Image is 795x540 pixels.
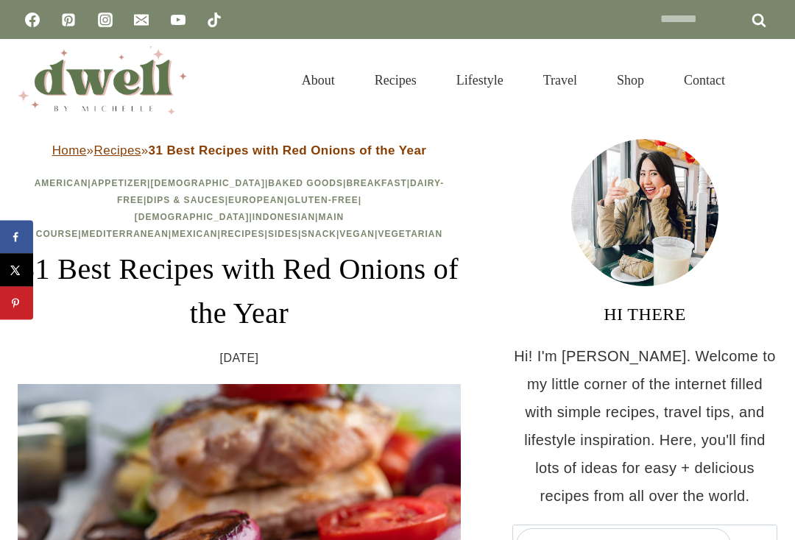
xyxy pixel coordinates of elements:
a: Breakfast [346,178,406,188]
nav: Primary Navigation [282,54,745,106]
a: Mediterranean [82,229,169,239]
h3: HI THERE [512,301,777,327]
a: American [35,178,88,188]
a: Home [52,143,87,157]
a: Facebook [18,5,47,35]
a: Main Course [36,212,344,239]
a: Sides [268,229,298,239]
h1: 31 Best Recipes with Red Onions of the Year [18,247,461,335]
a: TikTok [199,5,229,35]
a: European [228,195,284,205]
a: Appetizer [91,178,147,188]
a: Travel [523,54,597,106]
time: [DATE] [220,347,259,369]
a: Recipes [355,54,437,106]
a: Contact [664,54,745,106]
a: [DEMOGRAPHIC_DATA] [150,178,265,188]
a: Lifestyle [437,54,523,106]
a: Vegan [339,229,375,239]
a: Recipes [93,143,141,157]
a: YouTube [163,5,193,35]
a: Vegetarian [378,229,442,239]
span: | | | | | | | | | | | | | | | | | | [35,178,445,238]
a: Gluten-Free [287,195,358,205]
a: Snack [301,229,336,239]
button: View Search Form [752,68,777,93]
strong: 31 Best Recipes with Red Onions of the Year [149,143,427,157]
a: Instagram [91,5,120,35]
a: Dips & Sauces [146,195,225,205]
a: Email [127,5,156,35]
a: Shop [597,54,664,106]
a: Baked Goods [268,178,343,188]
a: About [282,54,355,106]
a: Mexican [172,229,217,239]
p: Hi! I'm [PERSON_NAME]. Welcome to my little corner of the internet filled with simple recipes, tr... [512,342,777,510]
a: Indonesian [252,212,315,222]
img: DWELL by michelle [18,46,187,114]
a: Pinterest [54,5,83,35]
span: » » [52,143,427,157]
a: [DEMOGRAPHIC_DATA] [135,212,250,222]
a: Recipes [221,229,265,239]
